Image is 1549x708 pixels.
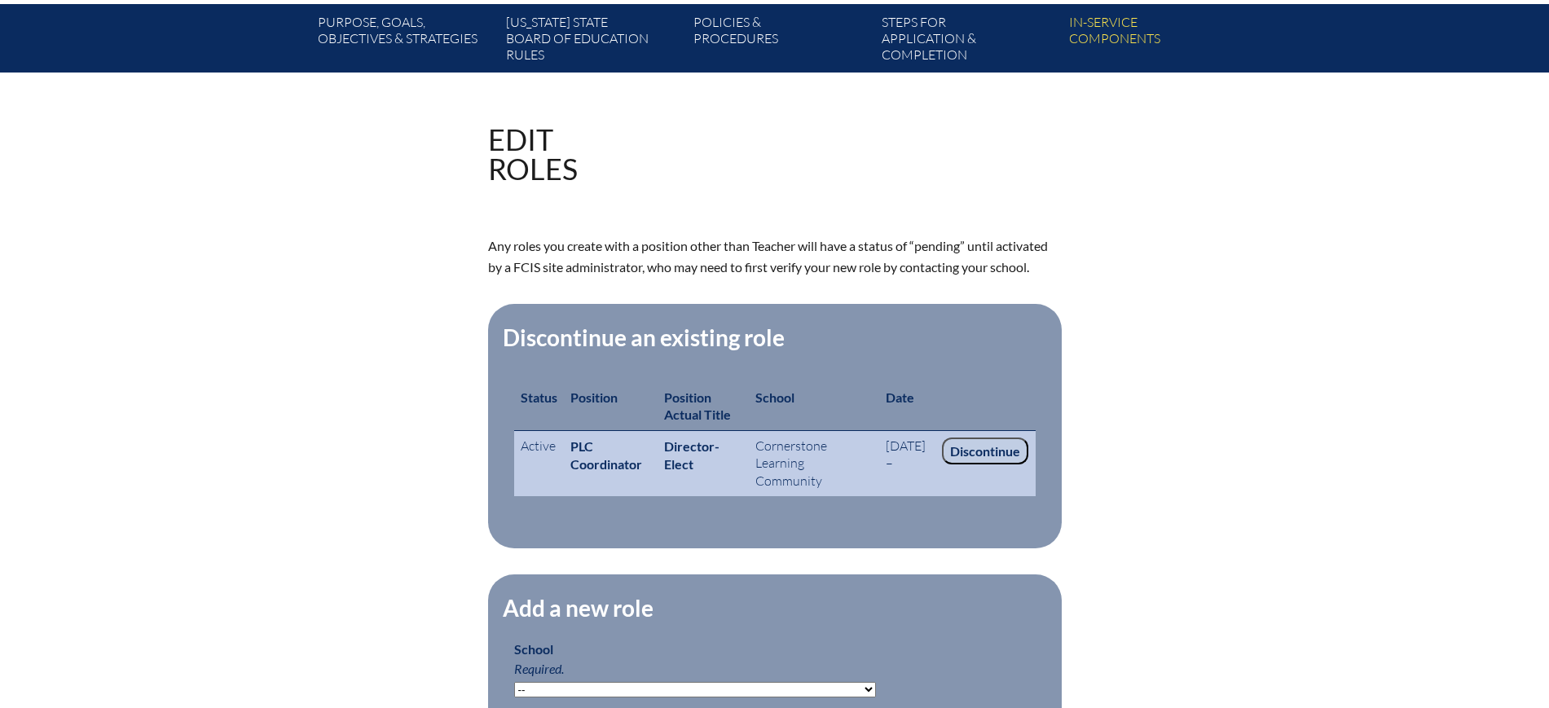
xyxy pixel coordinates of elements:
a: Policies &Procedures [687,11,874,73]
h1: Edit Roles [488,125,578,183]
td: Active [514,430,564,496]
a: Purpose, goals,objectives & strategies [311,11,499,73]
td: Cornerstone Learning Community [749,430,879,496]
th: School [749,382,879,430]
td: [DATE] – [879,430,936,496]
th: Status [514,382,564,430]
legend: Add a new role [501,594,655,622]
span: Required. [514,661,564,676]
a: In-servicecomponents [1063,11,1250,73]
th: Date [879,382,1036,430]
th: Position [564,382,658,430]
a: Steps forapplication & completion [875,11,1063,73]
input: Discontinue [942,438,1028,465]
legend: Discontinue an existing role [501,323,786,351]
label: School [514,641,553,657]
th: Position Actual Title [658,382,749,430]
b: Director-Elect [664,438,719,472]
a: [US_STATE] StateBoard of Education rules [499,11,687,73]
b: PLC Coordinator [570,438,642,472]
p: Any roles you create with a position other than Teacher will have a status of “pending” until act... [488,235,1062,278]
